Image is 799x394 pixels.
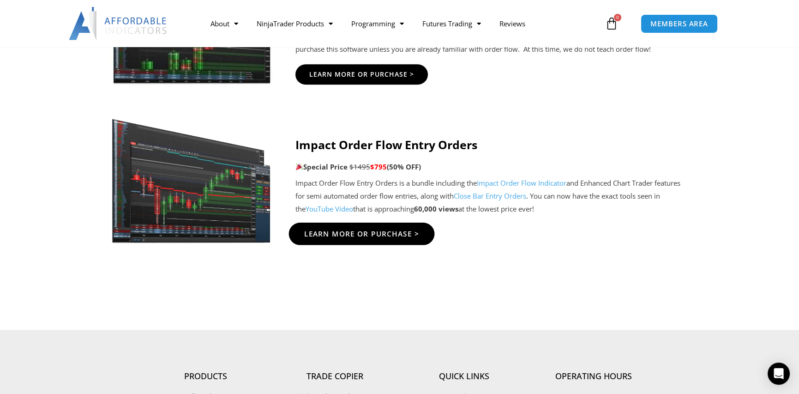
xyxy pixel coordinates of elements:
img: 🎉 [296,163,303,170]
a: Programming [342,13,413,34]
p: Impact Order Flow Entry Orders is a bundle including the and Enhanced Chart Trader features for s... [295,177,688,216]
a: Impact Order Flow Indicator [477,178,566,188]
strong: Impact Order Flow Entry Orders [295,137,477,152]
span: 0 [614,14,621,21]
span: MEMBERS AREA [650,20,708,27]
img: LogoAI | Affordable Indicators – NinjaTrader [69,7,168,40]
a: About [201,13,247,34]
a: Learn More Or Purchase > [288,223,434,245]
a: Futures Trading [413,13,490,34]
img: Screenshot_1 | Affordable Indicators – NinjaTrader [111,107,272,246]
a: Reviews [490,13,535,34]
span: $1495 [349,162,370,171]
span: $795 [370,162,387,171]
span: Learn More Or Purchase > [309,71,414,78]
h4: Products [141,371,270,382]
h4: Quick Links [400,371,529,382]
div: Open Intercom Messenger [768,363,790,385]
a: Close Bar Entry Orders [454,191,526,200]
a: Learn More Or Purchase > [295,64,428,85]
strong: Special Price [295,162,348,171]
a: NinjaTrader Products [247,13,342,34]
a: 0 [591,10,632,37]
nav: Menu [201,13,603,34]
h4: Trade Copier [270,371,400,382]
span: Learn More Or Purchase > [304,230,419,237]
b: (50% OFF) [387,162,421,171]
h4: Operating Hours [529,371,658,382]
a: YouTube Video [306,204,353,213]
a: MEMBERS AREA [641,14,718,33]
strong: 60,000 views [414,204,458,213]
